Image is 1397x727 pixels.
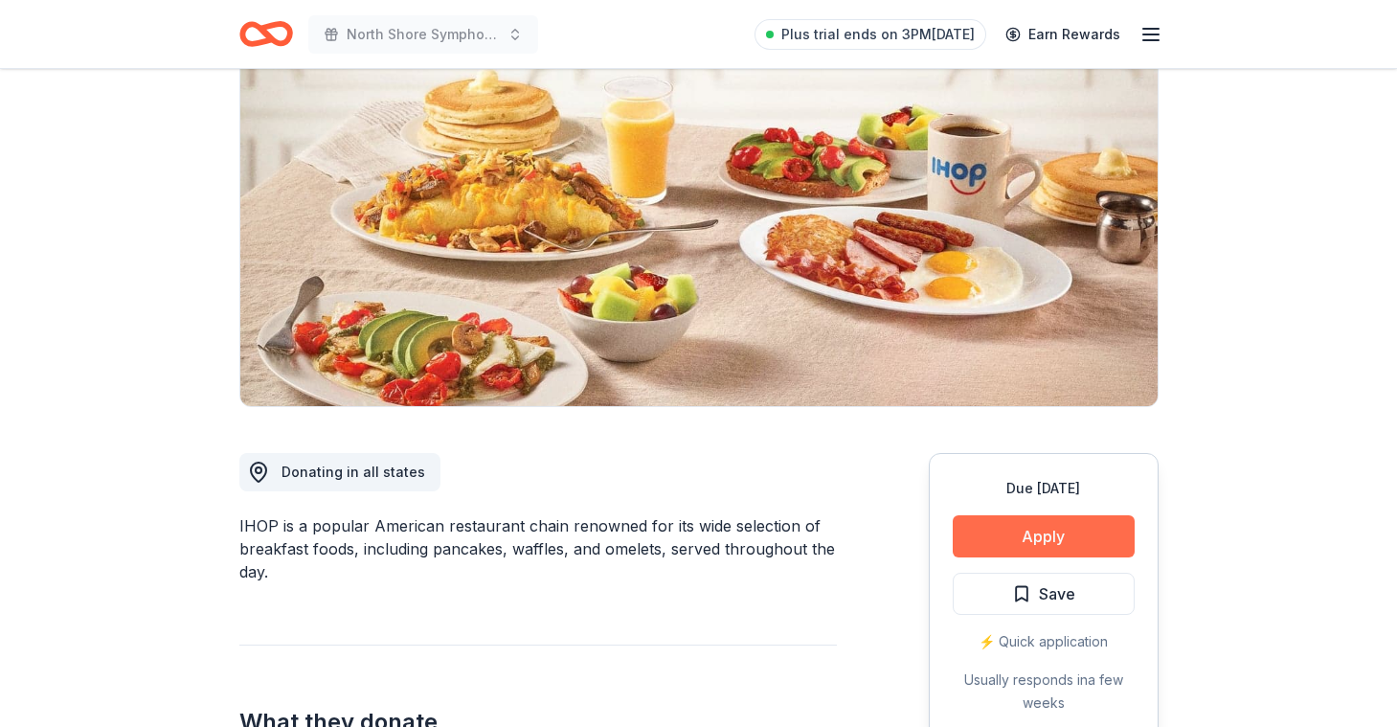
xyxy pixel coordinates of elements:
button: North Shore Symphony Orchestra Winter Gala [308,15,538,54]
a: Plus trial ends on 3PM[DATE] [755,19,986,50]
div: ⚡️ Quick application [953,630,1135,653]
span: North Shore Symphony Orchestra Winter Gala [347,23,500,46]
div: Due [DATE] [953,477,1135,500]
a: Earn Rewards [994,17,1132,52]
img: Image for IHOP [240,40,1158,406]
div: IHOP is a popular American restaurant chain renowned for its wide selection of breakfast foods, i... [239,514,837,583]
span: Save [1039,581,1075,606]
div: Usually responds in a few weeks [953,669,1135,715]
button: Apply [953,515,1135,557]
button: Save [953,573,1135,615]
span: Plus trial ends on 3PM[DATE] [781,23,975,46]
span: Donating in all states [282,464,425,480]
a: Home [239,11,293,57]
